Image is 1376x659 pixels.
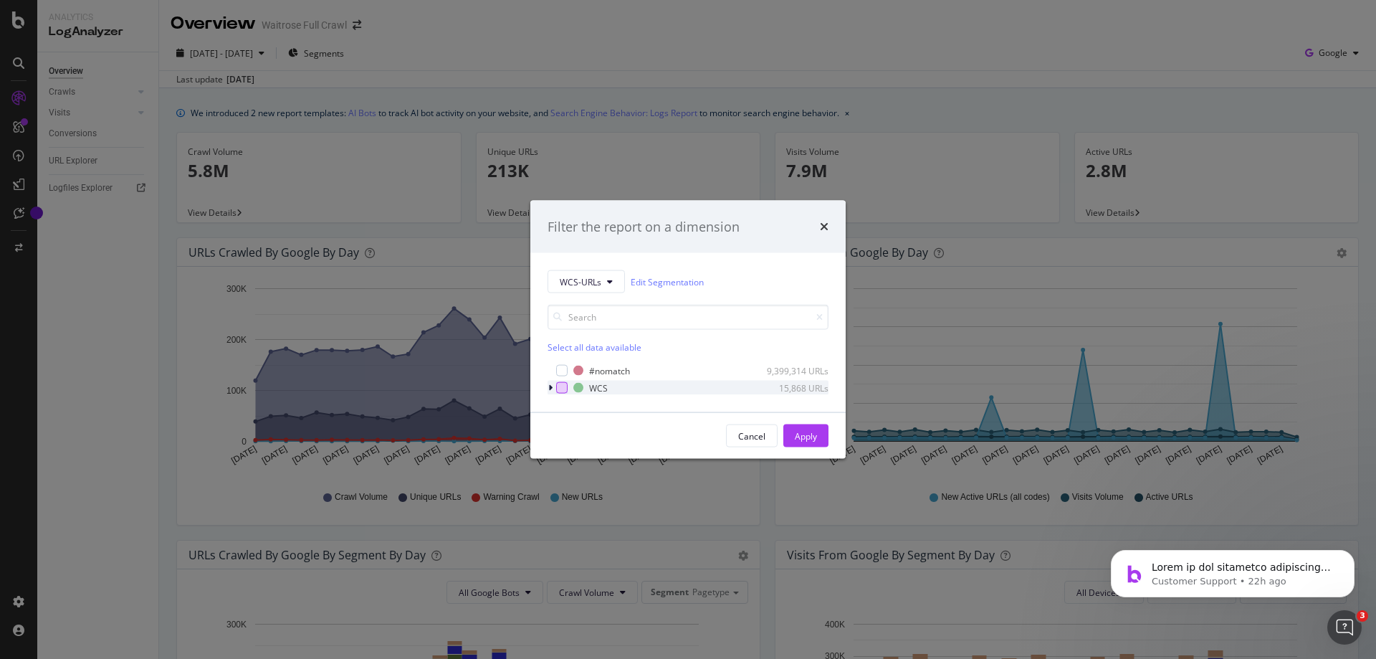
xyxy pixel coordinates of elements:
[1357,610,1368,622] span: 3
[560,275,601,288] span: WCS-URLs
[589,381,608,394] div: WCS
[589,364,630,376] div: #nomatch
[783,425,828,447] button: Apply
[548,341,828,354] div: Select all data available
[530,200,846,459] div: modal
[548,270,625,293] button: WCS-URLs
[758,381,828,394] div: 15,868 URLs
[795,430,817,442] div: Apply
[758,364,828,376] div: 9,399,314 URLs
[548,305,828,330] input: Search
[726,425,778,447] button: Cancel
[1327,610,1362,645] iframe: Intercom live chat
[820,217,828,236] div: times
[548,217,740,236] div: Filter the report on a dimension
[738,430,765,442] div: Cancel
[631,274,704,289] a: Edit Segmentation
[1089,520,1376,620] iframe: Intercom notifications message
